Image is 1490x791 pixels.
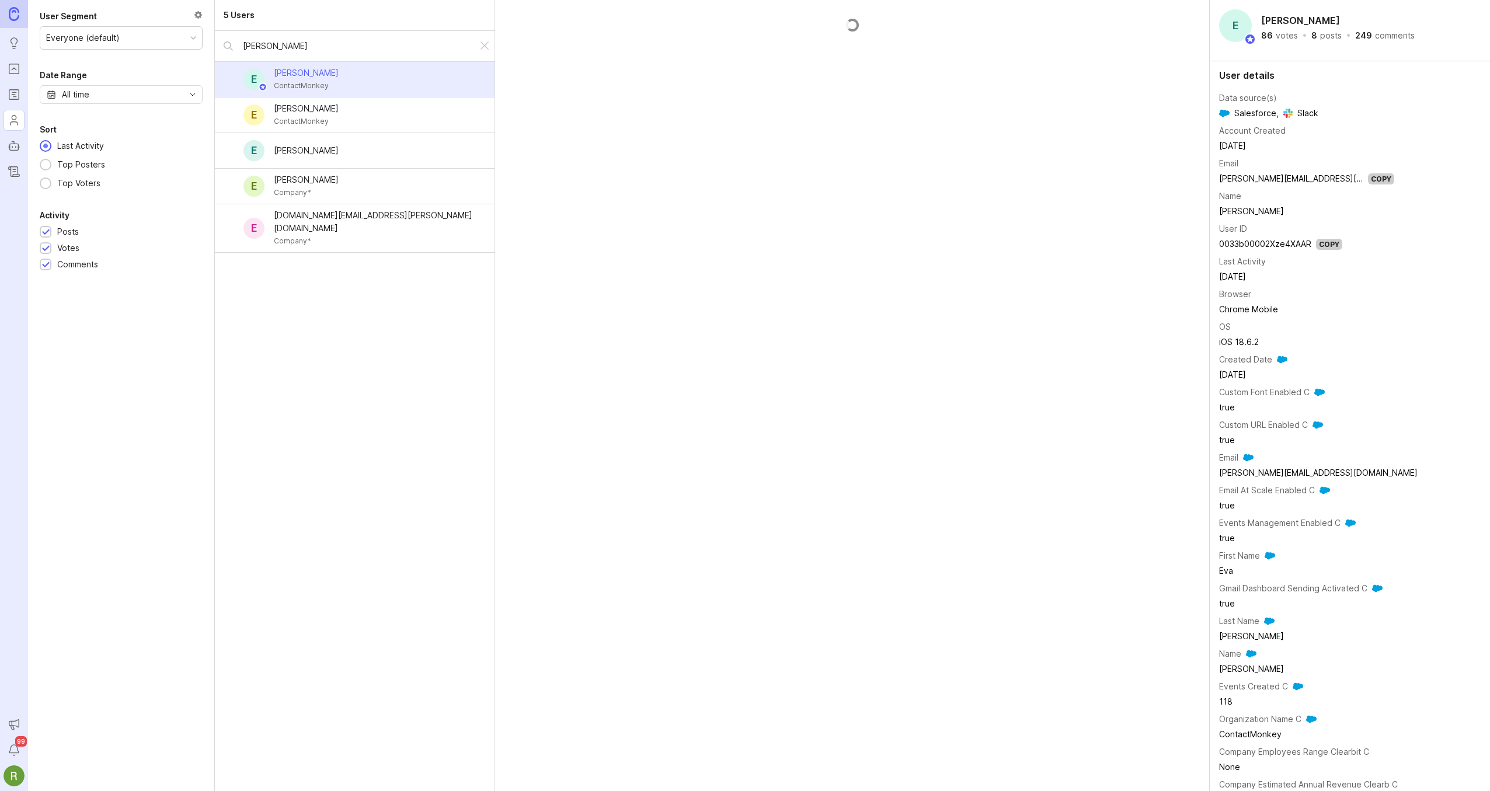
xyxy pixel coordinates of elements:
div: Events Created C [1219,680,1288,693]
div: All time [62,88,89,101]
div: ContactMonkey [274,79,339,92]
div: ContactMonkey [1219,728,1418,741]
img: Salesforce logo [1372,583,1383,594]
div: OS [1219,320,1231,333]
svg: toggle icon [183,90,202,99]
button: Announcements [4,714,25,735]
div: Custom URL Enabled C [1219,419,1308,431]
div: Email [1219,157,1238,170]
a: Autopilot [4,135,25,156]
div: [PERSON_NAME] [274,173,339,186]
div: ContactMonkey [274,115,339,128]
div: 0033b00002Xze4XAAR [1219,238,1311,250]
div: User ID [1219,222,1247,235]
div: Last Activity [51,140,110,152]
div: Events Management Enabled C [1219,517,1341,529]
div: None [1219,761,1418,773]
div: Top Voters [51,177,106,190]
img: Salesforce logo [1277,354,1287,365]
div: Data source(s) [1219,92,1277,104]
div: 118 [1219,695,1418,708]
img: Salesforce logo [1246,649,1256,659]
div: Everyone (default) [46,32,120,44]
img: Salesforce logo [1264,616,1275,626]
div: Date Range [40,68,87,82]
div: true [1219,532,1418,545]
a: Portal [4,58,25,79]
img: Canny Home [9,7,19,20]
img: member badge [259,83,267,92]
div: Email At Scale Enabled C [1219,484,1315,497]
div: true [1219,434,1418,447]
a: Roadmaps [4,84,25,105]
div: E [1219,9,1252,42]
span: 99 [15,736,27,747]
div: true [1219,499,1418,512]
div: Sort [40,123,57,137]
td: [PERSON_NAME] [1219,204,1418,219]
div: Name [1219,647,1241,660]
span: Salesforce , [1219,107,1279,120]
div: 249 [1355,32,1372,40]
div: Top Posters [51,158,111,171]
td: Chrome Mobile [1219,302,1418,317]
div: posts [1320,32,1342,40]
div: true [1219,401,1418,414]
div: Gmail Dashboard Sending Activated C [1219,582,1367,595]
time: [DATE] [1219,141,1246,151]
img: Salesforce logo [1314,387,1325,398]
div: votes [1276,32,1298,40]
a: [PERSON_NAME][EMAIL_ADDRESS][DOMAIN_NAME] [1219,173,1418,183]
div: Last Activity [1219,255,1266,268]
div: Name [1219,190,1241,203]
a: Users [4,110,25,131]
div: Last Name [1219,615,1259,628]
img: Salesforce logo [1306,714,1317,724]
div: [PERSON_NAME] [274,102,339,115]
div: Comments [57,258,98,271]
span: Slack [1283,107,1318,120]
div: Company Estimated Annual Revenue Clearb C [1219,778,1398,791]
img: Salesforce logo [1320,485,1330,496]
div: E [243,176,264,197]
div: Custom Font Enabled C [1219,386,1310,399]
img: Ryan Duguid [4,765,25,786]
img: Salesforce logo [1219,108,1230,119]
div: E [243,69,264,90]
div: User details [1219,71,1481,80]
div: Copy [1368,173,1394,184]
div: Activity [40,208,69,222]
img: Slack logo [1283,109,1293,118]
time: [DATE] [1219,370,1246,379]
img: member badge [1244,33,1256,45]
div: Posts [57,225,79,238]
a: Ideas [4,33,25,54]
td: iOS 18.6.2 [1219,334,1418,350]
img: Salesforce logo [1293,681,1303,692]
div: [PERSON_NAME][EMAIL_ADDRESS][DOMAIN_NAME] [1219,466,1418,479]
a: Changelog [4,161,25,182]
div: Email [1219,451,1238,464]
time: [DATE] [1219,271,1246,281]
div: true [1219,597,1418,610]
div: [PERSON_NAME] [1219,663,1418,675]
div: Eva [1219,564,1418,577]
div: E [243,140,264,161]
div: Organization Name C [1219,713,1301,726]
div: [PERSON_NAME] [274,144,339,157]
img: Salesforce logo [1265,550,1275,561]
div: Account Created [1219,124,1286,137]
div: [DOMAIN_NAME][EMAIL_ADDRESS][PERSON_NAME][DOMAIN_NAME] [274,209,476,235]
div: e [243,218,264,239]
div: Votes [57,242,79,255]
div: Company* [274,235,476,248]
div: 86 [1261,32,1273,40]
div: Company* [274,186,339,199]
img: Salesforce logo [1313,420,1323,430]
img: Salesforce logo [1243,452,1254,463]
div: · [1345,32,1352,40]
div: Company Employees Range Clearbit C [1219,745,1369,758]
div: Created Date [1219,353,1272,366]
div: 5 Users [224,9,255,22]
